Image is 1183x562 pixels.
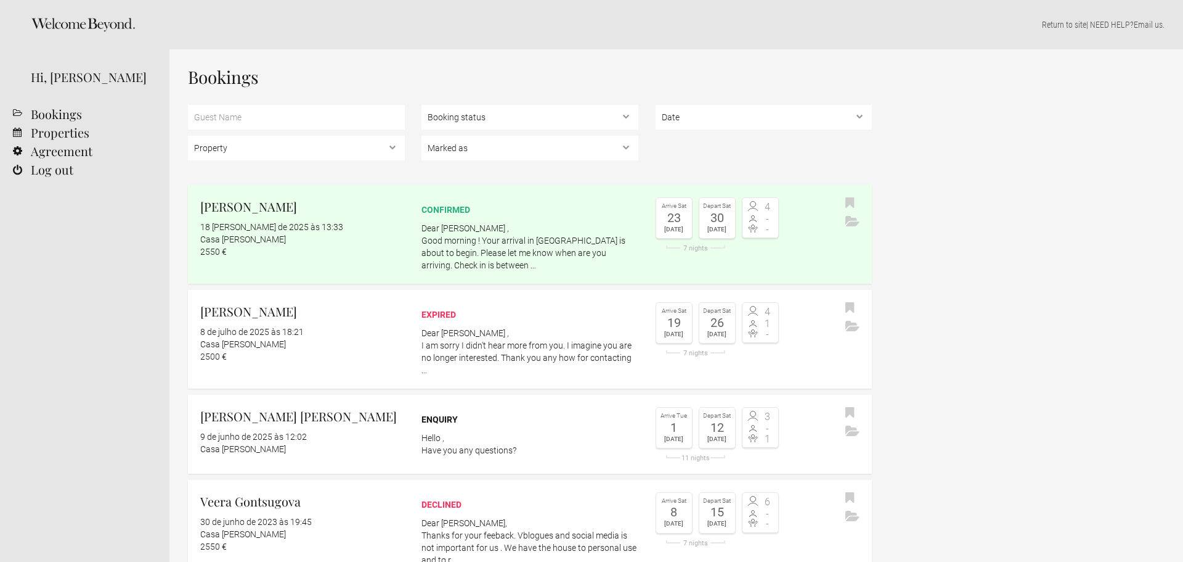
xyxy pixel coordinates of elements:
[1042,20,1086,30] a: Return to site
[421,105,638,130] select: , ,
[200,443,405,455] div: Casa [PERSON_NAME]
[188,185,872,284] a: [PERSON_NAME] 18 [PERSON_NAME] de 2025 às 13:33 Casa [PERSON_NAME] 2550 € confirmed Dear [PERSON_...
[421,204,638,216] div: confirmed
[760,519,775,529] span: -
[659,224,689,235] div: [DATE]
[702,201,732,212] div: Depart Sat
[421,327,638,376] p: Dear [PERSON_NAME] , I am sorry I didn't hear more from you. I imagine you are no longer interest...
[188,290,872,389] a: [PERSON_NAME] 8 de julho de 2025 às 18:21 Casa [PERSON_NAME] 2500 € expired Dear [PERSON_NAME] ,I...
[188,105,405,130] input: Guest Name
[200,197,405,216] h2: [PERSON_NAME]
[842,194,858,213] button: Bookmark
[702,329,732,340] div: [DATE]
[656,455,736,461] div: 11 nights
[760,307,775,317] span: 4
[702,306,732,316] div: Depart Sat
[659,201,689,212] div: Arrive Sat
[760,412,775,422] span: 3
[842,318,863,336] button: Archive
[760,509,775,519] span: -
[702,496,732,506] div: Depart Sat
[421,413,638,426] div: Enquiry
[656,105,872,130] select: ,
[842,423,863,441] button: Archive
[421,136,638,160] select: , , ,
[656,350,736,357] div: 7 nights
[188,68,872,86] h1: Bookings
[659,518,689,529] div: [DATE]
[760,202,775,212] span: 4
[702,518,732,529] div: [DATE]
[31,68,151,86] div: Hi, [PERSON_NAME]
[659,434,689,445] div: [DATE]
[200,247,227,257] flynt-currency: 2550 €
[842,213,863,231] button: Archive
[659,329,689,340] div: [DATE]
[188,19,1165,31] p: | NEED HELP? .
[200,432,307,442] flynt-date-display: 9 de junho de 2025 às 12:02
[760,329,775,339] span: -
[842,508,863,526] button: Archive
[842,489,858,508] button: Bookmark
[200,517,312,527] flynt-date-display: 30 de junho de 2023 às 19:45
[1134,20,1163,30] a: Email us
[760,319,775,329] span: 1
[760,225,775,234] span: -
[200,327,304,337] flynt-date-display: 8 de julho de 2025 às 18:21
[702,316,732,329] div: 26
[656,245,736,252] div: 7 nights
[659,306,689,316] div: Arrive Sat
[659,421,689,434] div: 1
[421,222,638,271] p: Dear [PERSON_NAME] , Good morning ! Your arrival in [GEOGRAPHIC_DATA] is about to begin. Please l...
[702,506,732,518] div: 15
[200,302,405,321] h2: [PERSON_NAME]
[659,506,689,518] div: 8
[421,432,638,457] p: Hello , Have you any questions?
[659,411,689,421] div: Arrive Tue
[659,316,689,329] div: 19
[702,411,732,421] div: Depart Sat
[842,299,858,318] button: Bookmark
[200,352,227,362] flynt-currency: 2500 €
[200,528,405,540] div: Casa [PERSON_NAME]
[760,434,775,444] span: 1
[656,540,736,547] div: 7 nights
[200,492,405,511] h2: Veera Gontsugova
[659,212,689,224] div: 23
[760,214,775,224] span: -
[760,424,775,434] span: -
[200,407,405,426] h2: [PERSON_NAME] [PERSON_NAME]
[702,224,732,235] div: [DATE]
[200,233,405,246] div: Casa [PERSON_NAME]
[200,338,405,350] div: Casa [PERSON_NAME]
[200,542,227,552] flynt-currency: 2550 €
[188,395,872,474] a: [PERSON_NAME] [PERSON_NAME] 9 de junho de 2025 às 12:02 Casa [PERSON_NAME] Enquiry Hello ,Have yo...
[760,497,775,507] span: 6
[659,496,689,506] div: Arrive Sat
[421,498,638,511] div: declined
[200,222,343,232] flynt-date-display: 18 [PERSON_NAME] de 2025 às 13:33
[421,308,638,321] div: expired
[702,212,732,224] div: 30
[702,434,732,445] div: [DATE]
[842,404,858,423] button: Bookmark
[702,421,732,434] div: 12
